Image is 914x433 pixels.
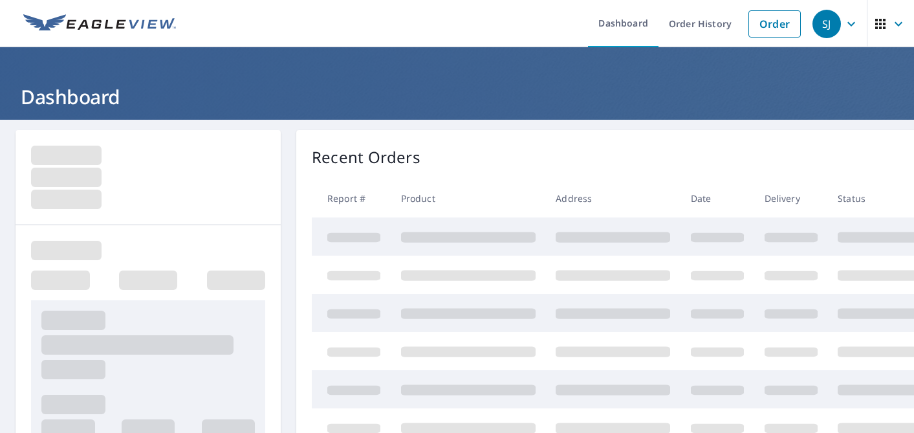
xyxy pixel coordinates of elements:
th: Date [680,179,754,217]
th: Delivery [754,179,828,217]
p: Recent Orders [312,146,420,169]
th: Report # [312,179,391,217]
th: Product [391,179,546,217]
h1: Dashboard [16,83,898,110]
th: Address [545,179,680,217]
div: SJ [812,10,841,38]
a: Order [748,10,801,38]
img: EV Logo [23,14,176,34]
